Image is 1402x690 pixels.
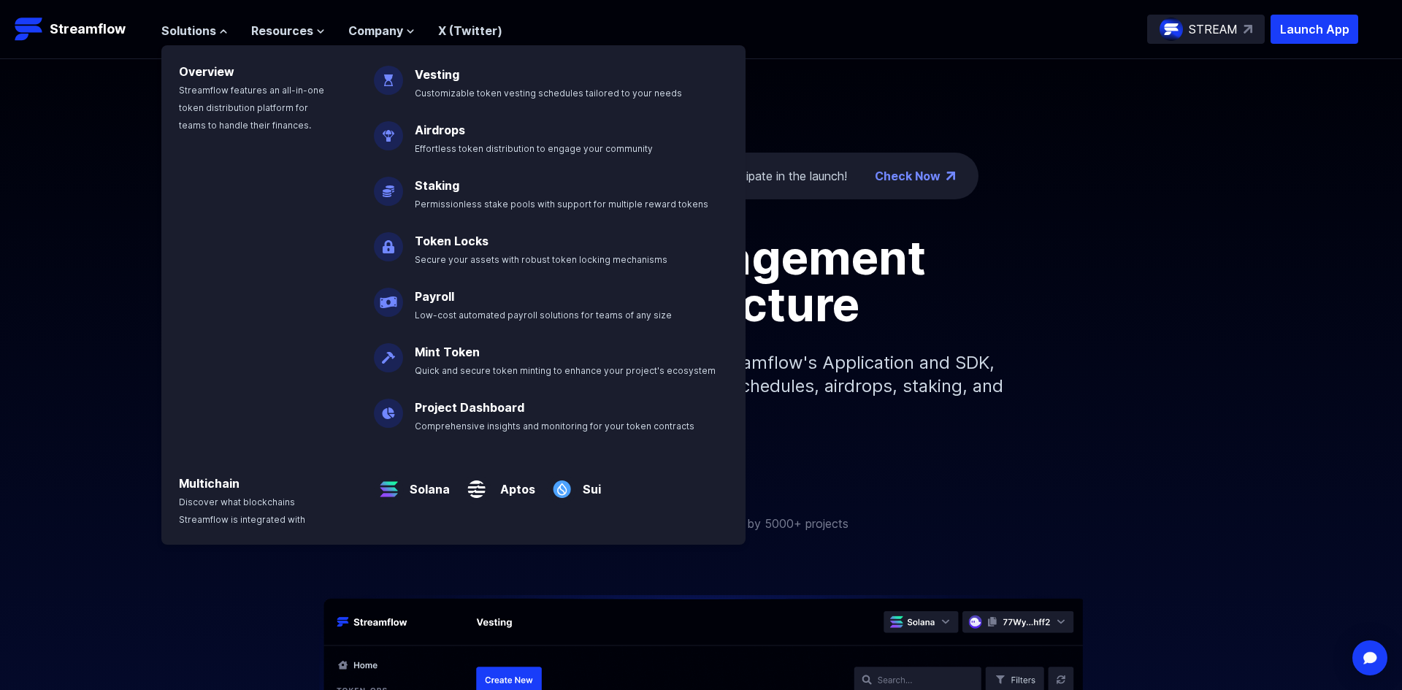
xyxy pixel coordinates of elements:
[348,22,415,39] button: Company
[50,19,126,39] p: Streamflow
[374,276,403,317] img: Payroll
[179,497,305,525] span: Discover what blockchains Streamflow is integrated with
[374,54,403,95] img: Vesting
[415,289,454,304] a: Payroll
[491,469,535,498] a: Aptos
[251,22,325,39] button: Resources
[415,421,694,432] span: Comprehensive insights and monitoring for your token contracts
[15,15,147,44] a: Streamflow
[946,172,955,180] img: top-right-arrow.png
[702,515,849,532] p: Trusted by 5000+ projects
[404,469,450,498] a: Solana
[374,165,403,206] img: Staking
[415,234,489,248] a: Token Locks
[179,85,324,131] span: Streamflow features an all-in-one token distribution platform for teams to handle their finances.
[374,387,403,428] img: Project Dashboard
[161,22,216,39] span: Solutions
[179,64,234,79] a: Overview
[374,110,403,150] img: Airdrops
[415,123,465,137] a: Airdrops
[161,22,228,39] button: Solutions
[251,22,313,39] span: Resources
[415,67,459,82] a: Vesting
[415,88,682,99] span: Customizable token vesting schedules tailored to your needs
[15,15,44,44] img: Streamflow Logo
[374,221,403,261] img: Token Locks
[415,365,716,376] span: Quick and secure token minting to enhance your project's ecosystem
[415,143,653,154] span: Effortless token distribution to engage your community
[415,400,524,415] a: Project Dashboard
[1189,20,1238,38] p: STREAM
[438,23,502,38] a: X (Twitter)
[415,345,480,359] a: Mint Token
[415,254,667,265] span: Secure your assets with robust token locking mechanisms
[1160,18,1183,41] img: streamflow-logo-circle.png
[1271,15,1358,44] button: Launch App
[415,310,672,321] span: Low-cost automated payroll solutions for teams of any size
[1244,25,1252,34] img: top-right-arrow.svg
[461,463,491,504] img: Aptos
[415,178,459,193] a: Staking
[374,463,404,504] img: Solana
[374,331,403,372] img: Mint Token
[179,476,240,491] a: Multichain
[348,22,403,39] span: Company
[547,463,577,504] img: Sui
[415,199,708,210] span: Permissionless stake pools with support for multiple reward tokens
[1352,640,1387,675] div: Open Intercom Messenger
[577,469,601,498] a: Sui
[875,167,941,185] a: Check Now
[1147,15,1265,44] a: STREAM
